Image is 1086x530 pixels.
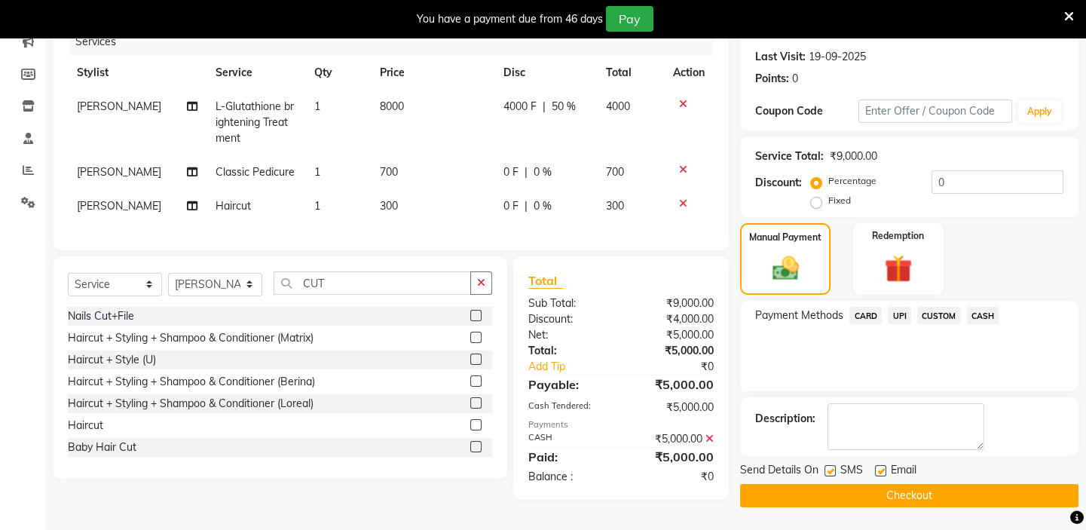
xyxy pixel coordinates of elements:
[828,174,876,188] label: Percentage
[314,165,320,179] span: 1
[314,199,320,213] span: 1
[809,49,866,65] div: 19-09-2025
[621,469,725,485] div: ₹0
[606,165,624,179] span: 700
[621,343,725,359] div: ₹5,000.00
[621,431,725,447] div: ₹5,000.00
[967,307,999,324] span: CASH
[764,253,807,283] img: _cash.svg
[755,175,802,191] div: Discount:
[621,375,725,394] div: ₹5,000.00
[380,199,398,213] span: 300
[517,400,621,415] div: Cash Tendered:
[606,199,624,213] span: 300
[749,231,821,244] label: Manual Payment
[858,100,1012,123] input: Enter Offer / Coupon Code
[503,164,519,180] span: 0 F
[621,296,725,311] div: ₹9,000.00
[517,359,638,375] a: Add Tip
[517,448,621,466] div: Paid:
[216,100,294,145] span: L-Glutathione brightening Treatment
[534,164,552,180] span: 0 %
[517,343,621,359] div: Total:
[305,56,371,90] th: Qty
[517,431,621,447] div: CASH
[664,56,714,90] th: Action
[740,484,1078,507] button: Checkout
[606,6,653,32] button: Pay
[1018,100,1061,123] button: Apply
[503,198,519,214] span: 0 F
[380,100,404,113] span: 8000
[371,56,494,90] th: Price
[68,418,103,433] div: Haircut
[517,296,621,311] div: Sub Total:
[891,462,916,481] span: Email
[380,165,398,179] span: 700
[872,229,924,243] label: Redemption
[876,252,921,286] img: _gift.svg
[534,198,552,214] span: 0 %
[755,103,858,119] div: Coupon Code
[494,56,597,90] th: Disc
[69,28,725,56] div: Services
[68,352,156,368] div: Haircut + Style (U)
[552,99,576,115] span: 50 %
[77,100,161,113] span: [PERSON_NAME]
[792,71,798,87] div: 0
[525,164,528,180] span: |
[206,56,305,90] th: Service
[68,56,206,90] th: Stylist
[888,307,911,324] span: UPI
[517,469,621,485] div: Balance :
[621,448,725,466] div: ₹5,000.00
[77,165,161,179] span: [PERSON_NAME]
[68,396,314,412] div: Haircut + Styling + Shampoo & Conditioner (Loreal)
[840,462,863,481] span: SMS
[621,400,725,415] div: ₹5,000.00
[68,440,136,455] div: Baby Hair Cut
[528,418,714,431] div: Payments
[849,307,882,324] span: CARD
[755,308,843,323] span: Payment Methods
[740,462,818,481] span: Send Details On
[755,71,789,87] div: Points:
[517,327,621,343] div: Net:
[755,49,806,65] div: Last Visit:
[216,165,295,179] span: Classic Pedicure
[68,374,315,390] div: Haircut + Styling + Shampoo & Conditioner (Berina)
[68,330,314,346] div: Haircut + Styling + Shampoo & Conditioner (Matrix)
[638,359,725,375] div: ₹0
[77,199,161,213] span: [PERSON_NAME]
[503,99,537,115] span: 4000 F
[830,149,877,164] div: ₹9,000.00
[828,194,851,207] label: Fixed
[755,149,824,164] div: Service Total:
[597,56,665,90] th: Total
[314,100,320,113] span: 1
[621,327,725,343] div: ₹5,000.00
[517,311,621,327] div: Discount:
[517,375,621,394] div: Payable:
[606,100,630,113] span: 4000
[621,311,725,327] div: ₹4,000.00
[755,411,815,427] div: Description:
[216,199,251,213] span: Haircut
[274,271,471,295] input: Search or Scan
[68,308,134,324] div: Nails Cut+File
[528,273,563,289] span: Total
[417,11,603,27] div: You have a payment due from 46 days
[543,99,546,115] span: |
[525,198,528,214] span: |
[917,307,961,324] span: CUSTOM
